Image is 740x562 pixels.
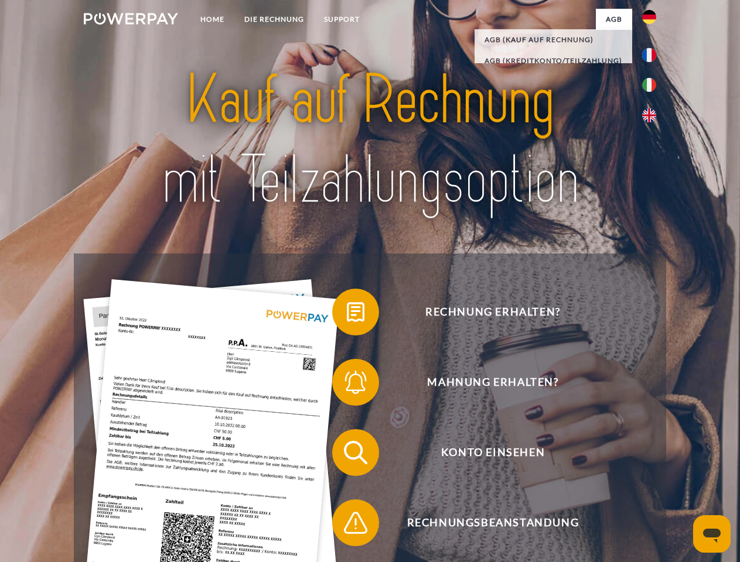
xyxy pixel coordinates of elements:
[84,13,178,25] img: logo-powerpay-white.svg
[190,9,234,30] a: Home
[642,48,656,62] img: fr
[642,78,656,92] img: it
[341,438,370,467] img: qb_search.svg
[341,368,370,397] img: qb_bell.svg
[349,499,636,546] span: Rechnungsbeanstandung
[596,9,632,30] a: agb
[332,289,637,335] button: Rechnung erhalten?
[341,508,370,537] img: qb_warning.svg
[332,429,637,476] button: Konto einsehen
[693,515,731,553] iframe: Schaltfläche zum Öffnen des Messaging-Fensters
[332,499,637,546] button: Rechnungsbeanstandung
[341,297,370,327] img: qb_bill.svg
[332,359,637,406] button: Mahnung erhalten?
[349,289,636,335] span: Rechnung erhalten?
[112,56,628,224] img: title-powerpay_de.svg
[314,9,370,30] a: SUPPORT
[642,10,656,24] img: de
[475,29,632,50] a: AGB (Kauf auf Rechnung)
[349,359,636,406] span: Mahnung erhalten?
[642,108,656,122] img: en
[475,50,632,71] a: AGB (Kreditkonto/Teilzahlung)
[349,429,636,476] span: Konto einsehen
[234,9,314,30] a: DIE RECHNUNG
